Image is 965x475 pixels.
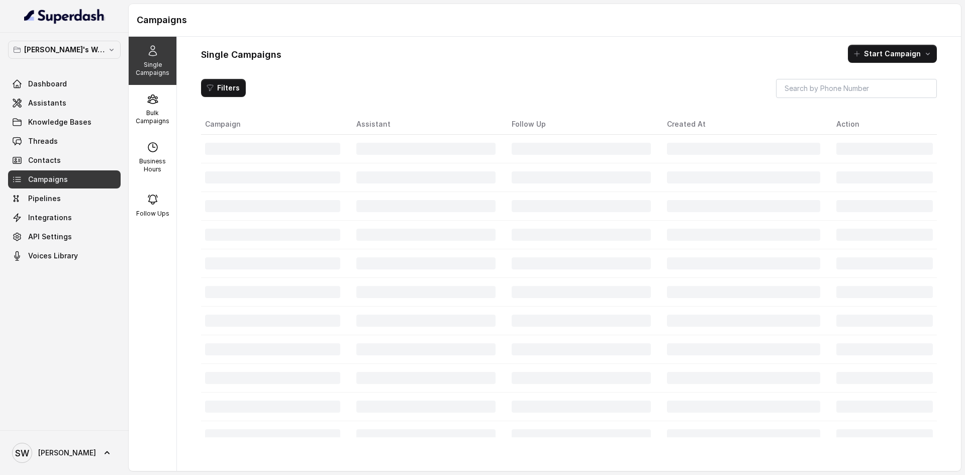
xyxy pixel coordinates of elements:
th: Campaign [201,114,348,135]
a: Campaigns [8,170,121,188]
text: SW [15,448,29,458]
span: Threads [28,136,58,146]
a: Integrations [8,209,121,227]
button: Filters [201,79,246,97]
h1: Single Campaigns [201,47,281,63]
img: light.svg [24,8,105,24]
a: Dashboard [8,75,121,93]
a: Threads [8,132,121,150]
span: Campaigns [28,174,68,184]
span: Integrations [28,213,72,223]
th: Assistant [348,114,504,135]
a: Pipelines [8,189,121,208]
p: Single Campaigns [133,61,172,77]
a: Assistants [8,94,121,112]
button: Start Campaign [848,45,937,63]
span: Contacts [28,155,61,165]
th: Follow Up [504,114,659,135]
a: Knowledge Bases [8,113,121,131]
a: Contacts [8,151,121,169]
span: Knowledge Bases [28,117,91,127]
span: Assistants [28,98,66,108]
span: Voices Library [28,251,78,261]
a: Voices Library [8,247,121,265]
span: Dashboard [28,79,67,89]
th: Created At [659,114,828,135]
p: [PERSON_NAME]'s Workspace [24,44,105,56]
span: [PERSON_NAME] [38,448,96,458]
span: Pipelines [28,194,61,204]
input: Search by Phone Number [776,79,937,98]
h1: Campaigns [137,12,953,28]
a: API Settings [8,228,121,246]
a: [PERSON_NAME] [8,439,121,467]
button: [PERSON_NAME]'s Workspace [8,41,121,59]
th: Action [828,114,937,135]
p: Follow Ups [136,210,169,218]
p: Bulk Campaigns [133,109,172,125]
span: API Settings [28,232,72,242]
p: Business Hours [133,157,172,173]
